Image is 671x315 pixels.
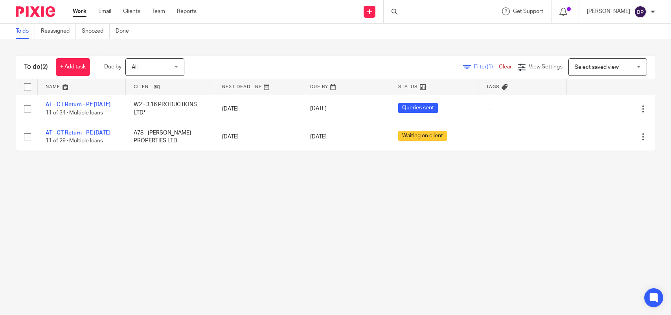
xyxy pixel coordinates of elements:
a: Clients [123,7,140,15]
span: Get Support [513,9,543,14]
span: (2) [40,64,48,70]
div: --- [486,133,559,141]
span: 11 of 29 · Multiple loans [46,138,103,144]
p: Due by [104,63,121,71]
div: --- [486,105,559,113]
span: (1) [487,64,493,70]
a: Snoozed [82,24,110,39]
span: Queries sent [398,103,438,113]
h1: To do [24,63,48,71]
span: Tags [486,85,500,89]
a: Reassigned [41,24,76,39]
td: W2 - 3.16 PRODUCTIONS LTD* [126,95,214,123]
a: Reports [177,7,197,15]
span: All [132,64,138,70]
span: 11 of 34 · Multiple loans [46,110,103,116]
img: svg%3E [634,6,647,18]
a: + Add task [56,58,90,76]
img: Pixie [16,6,55,17]
span: Filter [474,64,499,70]
a: Work [73,7,86,15]
a: Team [152,7,165,15]
span: [DATE] [310,106,327,112]
a: To do [16,24,35,39]
p: [PERSON_NAME] [587,7,630,15]
a: AT - CT Return - PE [DATE] [46,102,110,107]
td: A78 - [PERSON_NAME] PROPERTIES LTD [126,123,214,151]
a: Email [98,7,111,15]
a: Done [116,24,135,39]
td: [DATE] [214,123,302,151]
span: Select saved view [575,64,619,70]
span: [DATE] [310,134,327,140]
td: [DATE] [214,95,302,123]
span: View Settings [529,64,563,70]
span: Waiting on client [398,131,447,141]
a: Clear [499,64,512,70]
a: AT - CT Return - PE [DATE] [46,130,110,136]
